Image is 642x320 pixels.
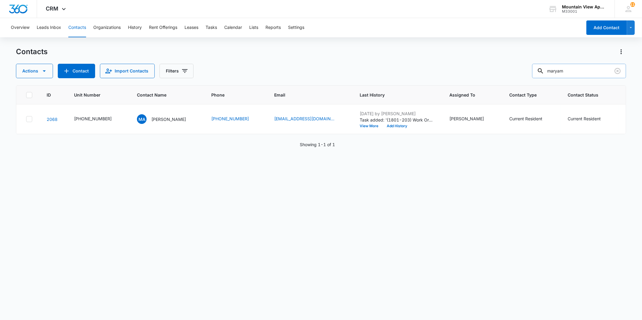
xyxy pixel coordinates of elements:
button: Add Contact [58,64,95,78]
button: Settings [288,18,304,37]
button: Organizations [93,18,121,37]
div: [PHONE_NUMBER] [74,115,112,122]
p: Task added: '(1801-203) Work Order ' [360,117,435,123]
span: Assigned To [449,92,486,98]
button: Add Contact [586,20,627,35]
a: [EMAIL_ADDRESS][DOMAIN_NAME] [274,115,334,122]
button: Actions [616,47,626,57]
span: Contact Status [568,92,603,98]
span: ID [47,92,51,98]
p: Showing 1-1 of 1 [300,141,335,148]
button: Actions [16,64,53,78]
button: Tasks [206,18,217,37]
span: 112 [630,2,635,7]
div: notifications count [630,2,635,7]
span: Last History [360,92,426,98]
h1: Contacts [16,47,48,56]
p: [PERSON_NAME] [151,116,186,122]
div: [PERSON_NAME] [449,115,484,122]
div: account id [562,9,606,14]
div: Contact Type - Current Resident - Select to Edit Field [509,115,553,123]
a: Navigate to contact details page for Maryam Akbari [47,117,57,122]
div: Email - maryammakbarii@gmail.com - Select to Edit Field [274,115,345,123]
button: Contacts [68,18,86,37]
div: Contact Name - Maryam Akbari - Select to Edit Field [137,114,197,124]
button: Rent Offerings [149,18,177,37]
button: Clear [613,66,622,76]
button: Filters [160,64,194,78]
input: Search Contacts [532,64,626,78]
button: Overview [11,18,29,37]
div: Assigned To - Makenna Berry - Select to Edit Field [449,115,495,123]
div: Current Resident [568,115,601,122]
button: History [128,18,142,37]
span: MA [137,114,147,124]
button: View More [360,124,383,128]
span: CRM [46,5,59,12]
div: Unit Number - 545-1801-203 - Select to Edit Field [74,115,123,123]
button: Add History [383,124,411,128]
div: Current Resident [509,115,542,122]
button: Import Contacts [100,64,155,78]
div: Phone - (713) 499-9035 - Select to Edit Field [211,115,260,123]
span: Phone [211,92,251,98]
span: Contact Type [509,92,544,98]
a: [PHONE_NUMBER] [211,115,249,122]
p: [DATE] by [PERSON_NAME] [360,110,435,117]
span: Email [274,92,337,98]
button: Calendar [224,18,242,37]
span: Contact Name [137,92,188,98]
div: account name [562,5,606,9]
div: Contact Status - Current Resident - Select to Edit Field [568,115,612,123]
button: Lists [249,18,258,37]
span: Unit Number [74,92,123,98]
button: Leases [185,18,198,37]
button: Reports [265,18,281,37]
button: Leads Inbox [37,18,61,37]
